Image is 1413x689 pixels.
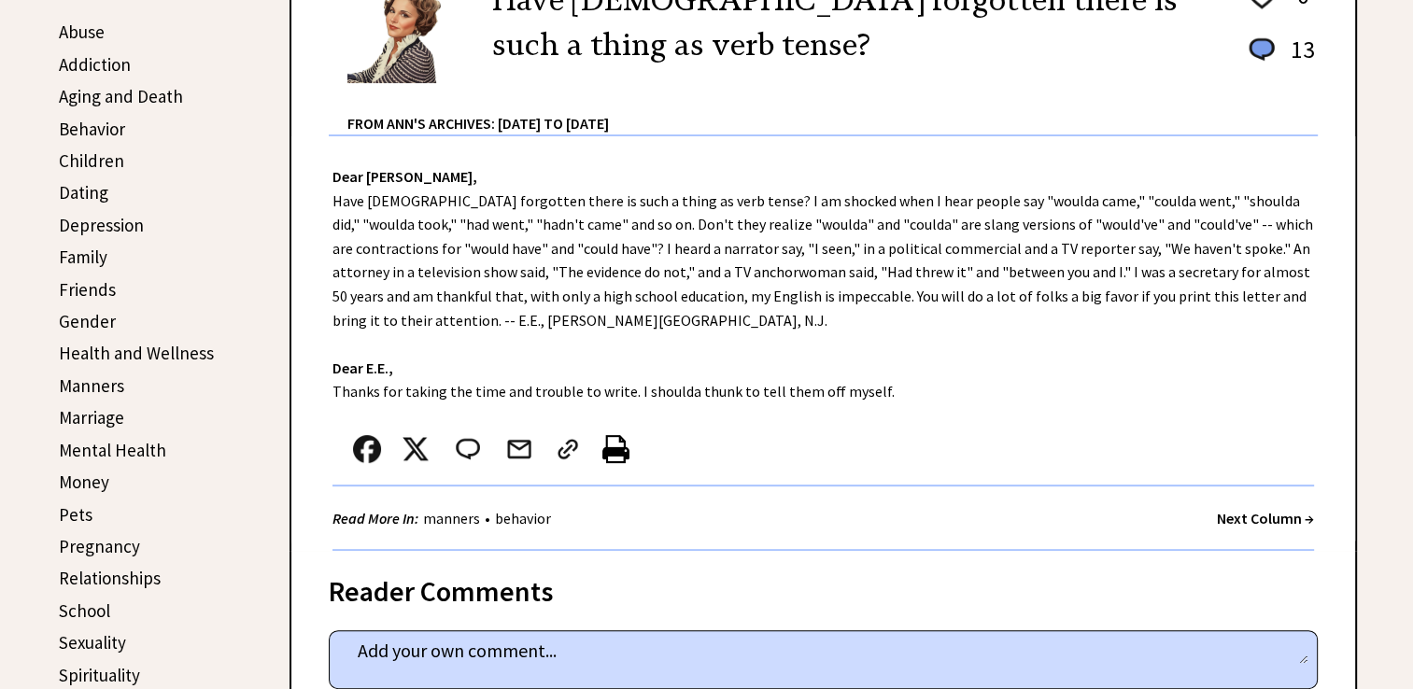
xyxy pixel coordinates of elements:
[490,509,556,527] a: behavior
[59,439,166,461] a: Mental Health
[59,310,116,332] a: Gender
[1281,34,1316,83] td: 13
[332,507,556,530] div: •
[59,567,161,589] a: Relationships
[59,342,214,364] a: Health and Wellness
[59,181,108,204] a: Dating
[1245,35,1279,64] img: message_round%201.png
[59,149,124,172] a: Children
[59,85,183,107] a: Aging and Death
[554,435,582,463] img: link_02.png
[59,664,140,686] a: Spirituality
[332,167,477,186] strong: Dear [PERSON_NAME],
[332,509,418,527] strong: Read More In:
[347,85,1318,134] div: From Ann's Archives: [DATE] to [DATE]
[59,246,107,268] a: Family
[602,435,629,463] img: printer%20icon.png
[353,435,381,463] img: facebook.png
[59,214,144,236] a: Depression
[418,509,485,527] a: manners
[1217,509,1314,527] a: Next Column →
[452,435,484,463] img: message_round%202.png
[329,571,1318,601] div: Reader Comments
[59,599,110,622] a: School
[291,136,1355,551] div: Have [DEMOGRAPHIC_DATA] forgotten there is such a thing as verb tense? I am shocked when I hear p...
[59,278,116,301] a: Friends
[59,535,140,557] a: Pregnancy
[59,118,125,140] a: Behavior
[332,359,393,377] strong: Dear E.E.,
[59,406,124,429] a: Marriage
[505,435,533,463] img: mail.png
[59,374,124,397] a: Manners
[59,471,109,493] a: Money
[59,53,131,76] a: Addiction
[59,503,92,526] a: Pets
[402,435,430,463] img: x_small.png
[59,631,126,654] a: Sexuality
[59,21,105,43] a: Abuse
